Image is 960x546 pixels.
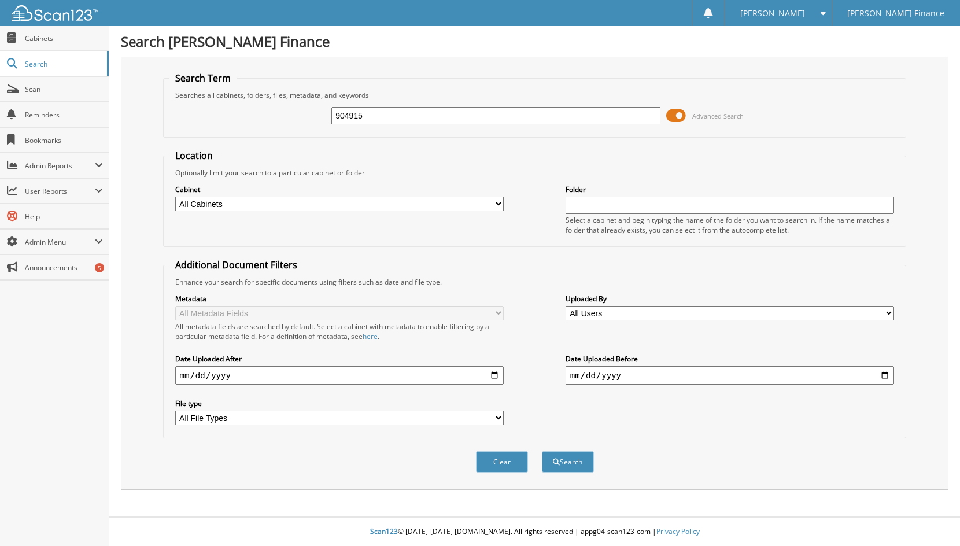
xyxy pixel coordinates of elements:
[175,294,504,304] label: Metadata
[566,366,895,385] input: end
[370,526,398,536] span: Scan123
[25,59,101,69] span: Search
[175,354,504,364] label: Date Uploaded After
[25,135,103,145] span: Bookmarks
[542,451,594,473] button: Search
[740,10,805,17] span: [PERSON_NAME]
[25,161,95,171] span: Admin Reports
[656,526,700,536] a: Privacy Policy
[25,84,103,94] span: Scan
[25,263,103,272] span: Announcements
[169,259,303,271] legend: Additional Document Filters
[169,149,219,162] legend: Location
[363,331,378,341] a: here
[169,90,900,100] div: Searches all cabinets, folders, files, metadata, and keywords
[847,10,944,17] span: [PERSON_NAME] Finance
[566,215,895,235] div: Select a cabinet and begin typing the name of the folder you want to search in. If the name match...
[25,237,95,247] span: Admin Menu
[566,354,895,364] label: Date Uploaded Before
[121,32,948,51] h1: Search [PERSON_NAME] Finance
[25,110,103,120] span: Reminders
[12,5,98,21] img: scan123-logo-white.svg
[25,34,103,43] span: Cabinets
[175,185,504,194] label: Cabinet
[566,185,895,194] label: Folder
[175,322,504,341] div: All metadata fields are searched by default. Select a cabinet with metadata to enable filtering b...
[175,366,504,385] input: start
[175,399,504,408] label: File type
[109,518,960,546] div: © [DATE]-[DATE] [DOMAIN_NAME]. All rights reserved | appg04-scan123-com |
[169,72,237,84] legend: Search Term
[169,277,900,287] div: Enhance your search for specific documents using filters such as date and file type.
[476,451,528,473] button: Clear
[25,212,103,222] span: Help
[566,294,895,304] label: Uploaded By
[902,490,960,546] iframe: Chat Widget
[25,186,95,196] span: User Reports
[692,112,744,120] span: Advanced Search
[169,168,900,178] div: Optionally limit your search to a particular cabinet or folder
[95,263,104,272] div: 5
